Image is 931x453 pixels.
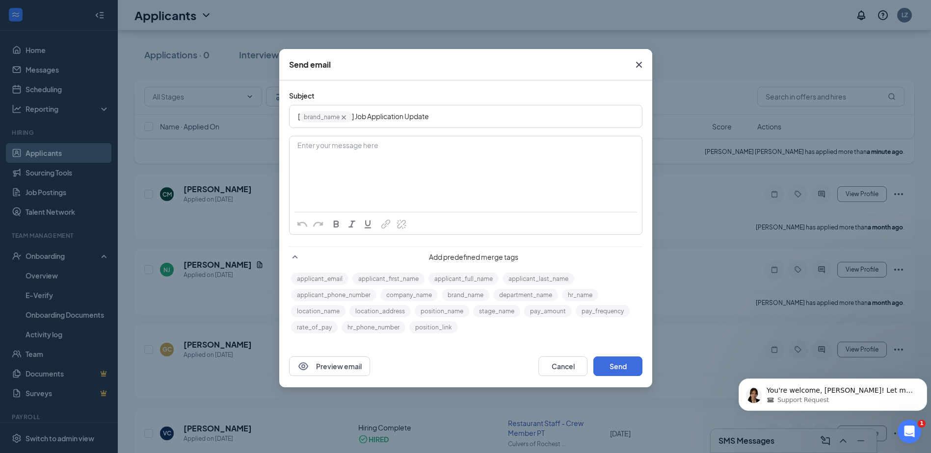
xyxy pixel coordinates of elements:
div: Jonah says… [8,259,188,321]
div: Here's a quick video guide to help you with adding an applicant manually: [16,181,153,200]
button: brand_name [442,289,489,301]
button: Send a message… [168,317,184,333]
div: Lydian says… [8,229,188,259]
svg: SmallChevronUp [289,251,301,263]
div: joined the conversation [60,63,149,72]
div: Jonah says… [8,83,188,141]
button: applicant_full_name [428,273,499,285]
button: stage_name [473,305,520,317]
button: rate_of_pay [291,321,338,333]
strong: In progress [78,155,118,163]
div: Add predefined merge tags [289,247,642,263]
button: Redo [310,217,326,232]
button: Underline [360,217,375,232]
div: You're welcome, [PERSON_NAME]! Let me know if you need further assistance or have additional ques... [8,259,161,300]
button: EyePreview email [289,356,370,376]
div: Hi there [PERSON_NAME], [PERSON_NAME] here from the Support Team. Thank you for reaching out to u... [8,83,161,133]
button: Upload attachment [15,321,23,329]
div: Here's a quick video guide to help you with adding an applicant manually:REC-202510...153813.mp4A... [8,175,161,222]
button: location_name [291,305,346,317]
div: Close [172,4,190,22]
button: hr_phone_number [342,321,405,333]
button: Close [626,49,652,80]
p: Active [48,12,67,22]
div: Enter your message here [290,137,641,186]
button: Link [378,217,394,232]
img: Profile image for Jonah [28,5,44,21]
div: thanks [158,235,181,245]
button: position_name [415,305,469,317]
button: Send [593,356,642,376]
button: Start recording [62,321,70,329]
svg: Eye [297,360,309,372]
span: [ [298,112,300,121]
button: applicant_phone_number [291,289,376,301]
button: go back [6,4,25,23]
textarea: Message… [8,301,188,317]
button: location_address [349,305,411,317]
button: Bold [328,217,344,232]
button: Gif picker [47,321,54,329]
button: position_link [409,321,458,333]
span: Support Request [74,40,134,48]
div: Hi there [PERSON_NAME], [PERSON_NAME] here from the Support Team. Thank you for reaching out to u... [16,89,153,127]
button: Remove Link [394,217,409,232]
img: Profile image for Jonah [48,62,57,72]
h1: Jonah [48,5,69,12]
span: brand_name‌‌‌‌ [300,111,352,123]
div: Jonah says… [8,141,188,175]
svg: Cross [633,59,645,71]
button: company_name [380,289,438,301]
div: Edit text [290,106,641,127]
button: applicant_last_name [503,273,574,285]
svg: Cross [340,113,348,122]
button: pay_frequency [576,305,630,317]
div: Jonah says… [8,175,188,229]
div: Jonah says… [8,61,188,83]
button: Undo [294,217,310,232]
div: thanks [150,229,188,251]
span: Ticket has been updated • 5m ago [51,145,157,153]
a: REC-202510...153813.mp4 [16,205,153,216]
button: Cancel [538,356,587,376]
button: applicant_first_name [352,273,425,285]
div: Send email [289,59,331,70]
span: Subject [289,91,315,100]
span: Add predefined merge tags [305,252,642,262]
button: department_name [493,289,558,301]
button: pay_amount [524,305,572,317]
iframe: Intercom notifications message [735,358,931,427]
button: Italic [344,217,360,232]
span: ] Job Application Update [352,112,429,121]
span: 1 [918,420,926,428]
a: Support Request [53,33,143,54]
button: hr_name [562,289,598,301]
button: Emoji picker [31,321,39,329]
button: Home [154,4,172,23]
iframe: Intercom live chat [898,420,921,443]
div: You're welcome, [PERSON_NAME]! Let me know if you need further assistance or have additional ques... [16,265,153,294]
b: Jonah [60,64,79,71]
button: applicant_email [291,273,348,285]
div: REC-202510...153813.mp4 [26,205,119,216]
